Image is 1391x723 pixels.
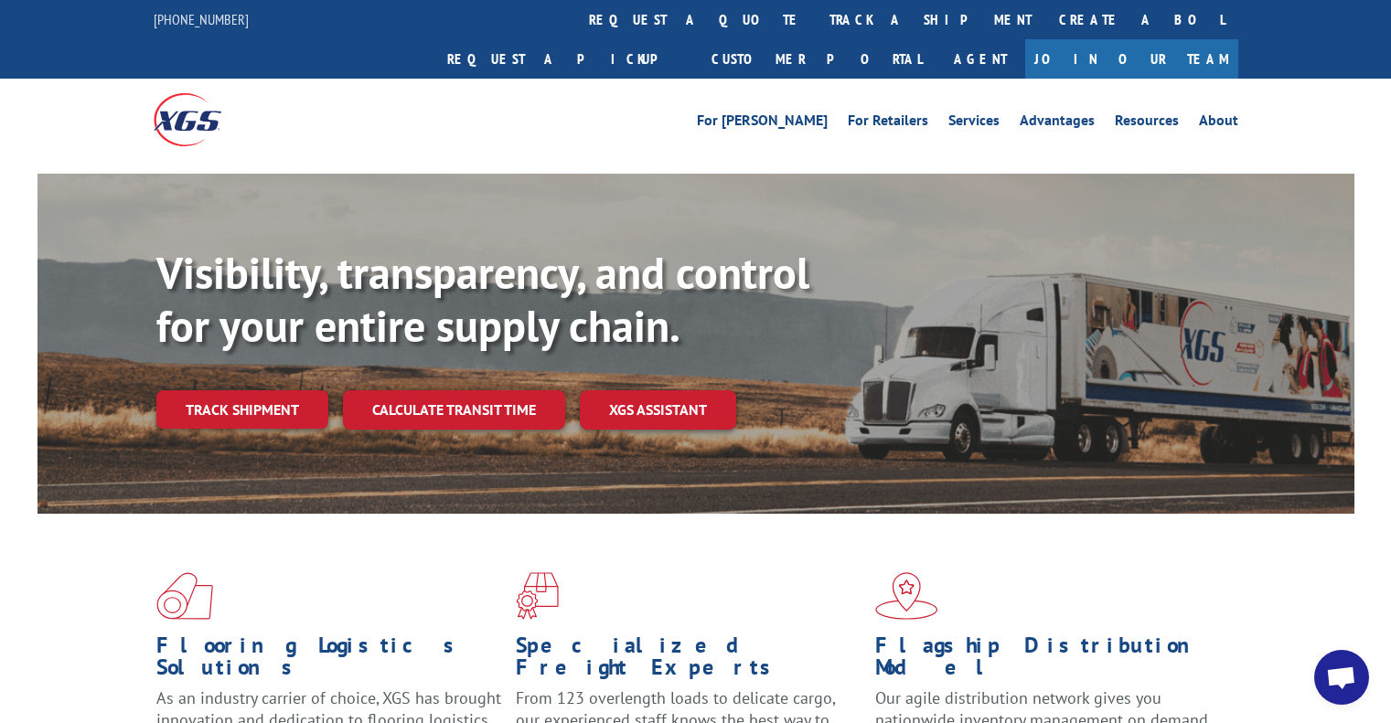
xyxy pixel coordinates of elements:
[516,572,559,620] img: xgs-icon-focused-on-flooring-red
[1025,39,1238,79] a: Join Our Team
[848,113,928,133] a: For Retailers
[875,634,1221,687] h1: Flagship Distribution Model
[433,39,698,79] a: Request a pickup
[580,390,736,430] a: XGS ASSISTANT
[516,634,861,687] h1: Specialized Freight Experts
[698,39,936,79] a: Customer Portal
[1115,113,1179,133] a: Resources
[156,572,213,620] img: xgs-icon-total-supply-chain-intelligence-red
[697,113,828,133] a: For [PERSON_NAME]
[154,10,249,28] a: [PHONE_NUMBER]
[156,390,328,429] a: Track shipment
[1020,113,1095,133] a: Advantages
[156,634,502,687] h1: Flooring Logistics Solutions
[875,572,938,620] img: xgs-icon-flagship-distribution-model-red
[156,244,809,354] b: Visibility, transparency, and control for your entire supply chain.
[1314,650,1369,705] a: Open chat
[1199,113,1238,133] a: About
[343,390,565,430] a: Calculate transit time
[948,113,1000,133] a: Services
[936,39,1025,79] a: Agent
